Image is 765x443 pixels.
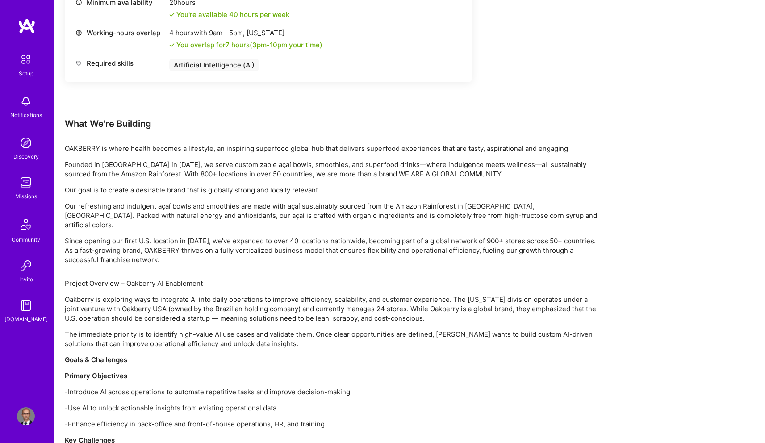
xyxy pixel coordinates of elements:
[13,152,39,161] div: Discovery
[169,10,289,19] div: You're available 40 hours per week
[169,12,175,17] i: icon Check
[65,372,127,380] strong: Primary Objectives
[15,192,37,201] div: Missions
[17,134,35,152] img: discovery
[65,118,601,130] div: What We're Building
[65,185,601,195] p: Our goal is to create a desirable brand that is globally strong and locally relevant.
[19,69,33,78] div: Setup
[169,28,322,38] div: 4 hours with [US_STATE]
[75,28,165,38] div: Working-hours overlap
[252,41,287,49] span: 3pm - 10pm
[65,279,601,288] p: Project Overview – Oakberry AI Enablement
[18,18,36,34] img: logo
[15,407,37,425] a: User Avatar
[169,42,175,48] i: icon Check
[19,275,33,284] div: Invite
[169,59,259,71] div: Artificial Intelligence (AI)
[75,29,82,36] i: icon World
[65,295,601,323] p: Oakberry is exploring ways to integrate AI into daily operations to improve efficiency, scalabili...
[65,236,601,264] p: Since opening our first U.S. location in [DATE], we’ve expanded to over 40 locations nationwide, ...
[75,60,82,67] i: icon Tag
[65,419,601,429] p: -Enhance efficiency in back-office and front-of-house operations, HR, and training.
[65,403,601,413] p: -Use AI to unlock actionable insights from existing operational data.
[12,235,40,244] div: Community
[17,297,35,314] img: guide book
[65,330,601,348] p: The immediate priority is to identify high-value AI use cases and validate them. Once clear oppor...
[17,407,35,425] img: User Avatar
[65,387,601,397] p: -Introduce AI across operations to automate repetitive tasks and improve decision-making.
[65,144,601,153] p: OAKBERRY is where health becomes a lifestyle, an inspiring superfood global hub that delivers sup...
[4,314,48,324] div: [DOMAIN_NAME]
[17,257,35,275] img: Invite
[15,213,37,235] img: Community
[17,174,35,192] img: teamwork
[17,92,35,110] img: bell
[207,29,247,37] span: 9am - 5pm ,
[17,50,35,69] img: setup
[75,59,165,68] div: Required skills
[65,201,601,230] p: Our refreshing and indulgent açaí bowls and smoothies are made with açaí sustainably sourced from...
[10,110,42,120] div: Notifications
[65,160,601,179] p: Founded in [GEOGRAPHIC_DATA] in [DATE], we serve customizable açaí bowls, smoothies, and superfoo...
[176,40,322,50] div: You overlap for 7 hours ( your time)
[65,355,127,364] u: Goals & Challenges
